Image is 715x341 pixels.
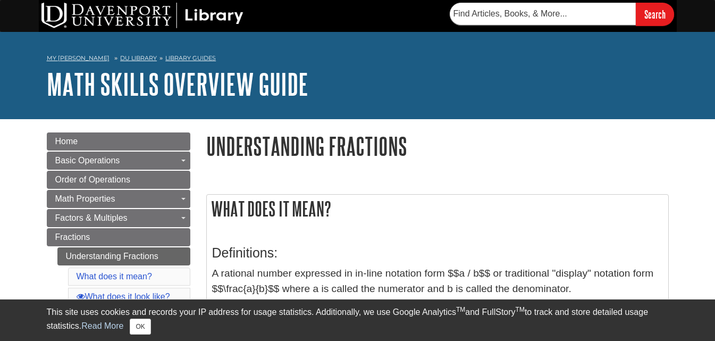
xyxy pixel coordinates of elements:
a: My [PERSON_NAME] [47,54,110,63]
a: What does it mean? [77,272,152,281]
img: DU Library [41,3,243,28]
a: Math Skills Overview Guide [47,68,308,101]
a: Fractions [47,228,190,246]
div: This site uses cookies and records your IP address for usage statistics. Additionally, we use Goo... [47,306,669,335]
input: Find Articles, Books, & More... [450,3,636,25]
h3: Definitions: [212,245,663,261]
a: Home [47,132,190,151]
span: Basic Operations [55,156,120,165]
a: Library Guides [165,54,216,62]
a: Order of Operations [47,171,190,189]
nav: breadcrumb [47,51,669,68]
span: Order of Operations [55,175,130,184]
input: Search [636,3,674,26]
a: Math Properties [47,190,190,208]
a: Factors & Multiples [47,209,190,227]
span: Math Properties [55,194,115,203]
span: Home [55,137,78,146]
span: Fractions [55,232,90,242]
h1: Understanding Fractions [206,132,669,160]
h2: What does it mean? [207,195,668,223]
a: Read More [81,321,123,330]
p: A rational number expressed in in-line notation form $$a / b$$ or traditional "display" notation ... [212,266,663,297]
form: Searches DU Library's articles, books, and more [450,3,674,26]
button: Close [130,319,150,335]
a: What does it look like? [77,292,170,301]
a: Understanding Fractions [57,247,190,265]
sup: TM [456,306,465,313]
a: DU Library [120,54,157,62]
sup: TM [516,306,525,313]
span: Factors & Multiples [55,213,128,222]
a: Basic Operations [47,152,190,170]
